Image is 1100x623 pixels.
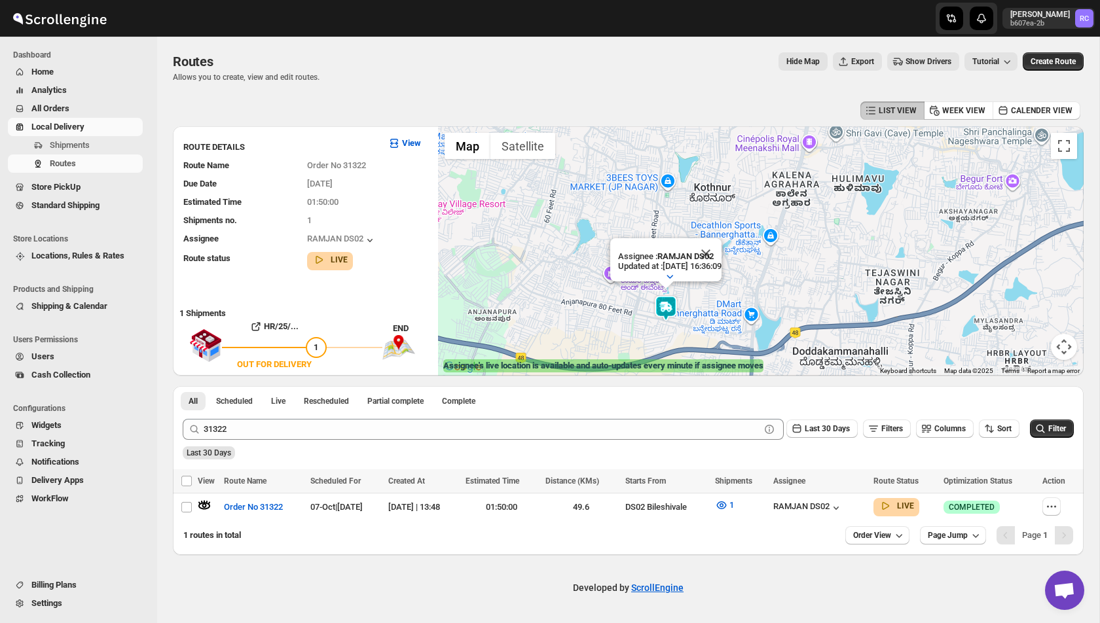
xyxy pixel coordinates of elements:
[310,476,361,486] span: Scheduled For
[845,526,909,544] button: Order View
[13,50,148,60] span: Dashboard
[388,501,458,514] div: [DATE] | 13:48
[443,359,763,372] label: Assignee's live location is available and auto-updates every minute if assignee moves
[224,501,283,514] span: Order No 31322
[307,179,333,188] span: [DATE]
[805,424,850,433] span: Last 30 Days
[860,101,925,120] button: LIST VIEW
[216,396,253,406] span: Scheduled
[1045,571,1084,610] div: Open chat
[216,497,291,518] button: Order No 31322
[393,322,431,335] div: END
[31,122,84,132] span: Local Delivery
[10,2,109,35] img: ScrollEngine
[13,284,148,294] span: Products and Shipping
[31,475,84,485] span: Delivery Apps
[8,154,143,173] button: Routes
[786,419,858,438] button: Last 30 Days
[8,81,143,99] button: Analytics
[997,526,1073,544] nav: Pagination
[972,57,999,67] span: Tutorial
[631,582,684,593] a: ScrollEngine
[8,435,143,453] button: Tracking
[942,105,985,116] span: WEEK VIEW
[31,457,79,467] span: Notifications
[31,251,124,260] span: Locations, Rules & Rates
[331,255,348,264] b: LIVE
[1043,530,1048,540] b: 1
[31,103,69,113] span: All Orders
[1075,9,1093,27] span: Rahul Chopra
[173,54,213,69] span: Routes
[466,501,538,514] div: 01:50:00
[307,160,366,170] span: Order No 31322
[928,530,968,541] span: Page Jump
[853,530,891,541] span: Order View
[916,419,974,438] button: Columns
[222,316,327,337] button: HR/25/...
[271,396,285,406] span: Live
[382,335,415,360] img: trip_end.png
[445,133,490,159] button: Show street map
[8,471,143,489] button: Delivery Apps
[187,448,231,457] span: Last 30 Days
[997,424,1012,433] span: Sort
[906,56,951,67] span: Show Drivers
[442,396,475,406] span: Complete
[879,105,917,116] span: LIST VIEW
[312,253,348,266] button: LIVE
[50,140,90,150] span: Shipments
[545,476,599,486] span: Distance (KMs)
[8,416,143,435] button: Widgets
[31,493,69,503] span: WorkFlow
[8,297,143,315] button: Shipping & Calendar
[964,52,1017,71] button: Tutorial
[773,501,843,514] div: RAMJAN DS02
[1031,56,1076,67] span: Create Route
[173,72,320,82] p: Allows you to create, view and edit routes.
[920,526,986,544] button: Page Jump
[1010,20,1070,27] p: b607ea-2b
[863,419,911,438] button: Filters
[31,420,62,430] span: Widgets
[183,179,217,188] span: Due Date
[31,351,54,361] span: Users
[545,501,617,514] div: 49.6
[1042,476,1065,486] span: Action
[307,234,376,247] button: RAMJAN DS02
[657,251,714,261] b: RAMJAN DS02
[204,419,760,440] input: Press enter after typing | Search Eg. Order No 31322
[8,99,143,118] button: All Orders
[833,52,882,71] button: Export
[31,200,100,210] span: Standard Shipping
[880,366,936,376] button: Keyboard shortcuts
[944,367,993,374] span: Map data ©2025
[8,576,143,594] button: Billing Plans
[625,476,666,486] span: Starts From
[1051,334,1077,360] button: Map camera controls
[1080,14,1089,23] text: RC
[402,138,421,148] b: View
[237,358,312,371] div: OUT FOR DELIVERY
[183,141,377,154] h3: ROUTE DETAILS
[307,215,312,225] span: 1
[441,359,485,376] img: Google
[1001,367,1019,374] a: Terms (opens in new tab)
[367,396,424,406] span: Partial complete
[183,234,219,243] span: Assignee
[307,197,339,207] span: 01:50:00
[50,158,76,168] span: Routes
[441,359,485,376] a: Open this area in Google Maps (opens a new window)
[715,476,752,486] span: Shipments
[173,302,226,318] b: 1 Shipments
[690,238,722,270] button: Close
[1027,367,1080,374] a: Report a map error
[1022,530,1048,540] span: Page
[183,215,237,225] span: Shipments no.
[31,580,77,590] span: Billing Plans
[264,321,299,331] b: HR/25/...
[779,52,828,71] button: Map action label
[881,424,903,433] span: Filters
[181,392,206,410] button: All routes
